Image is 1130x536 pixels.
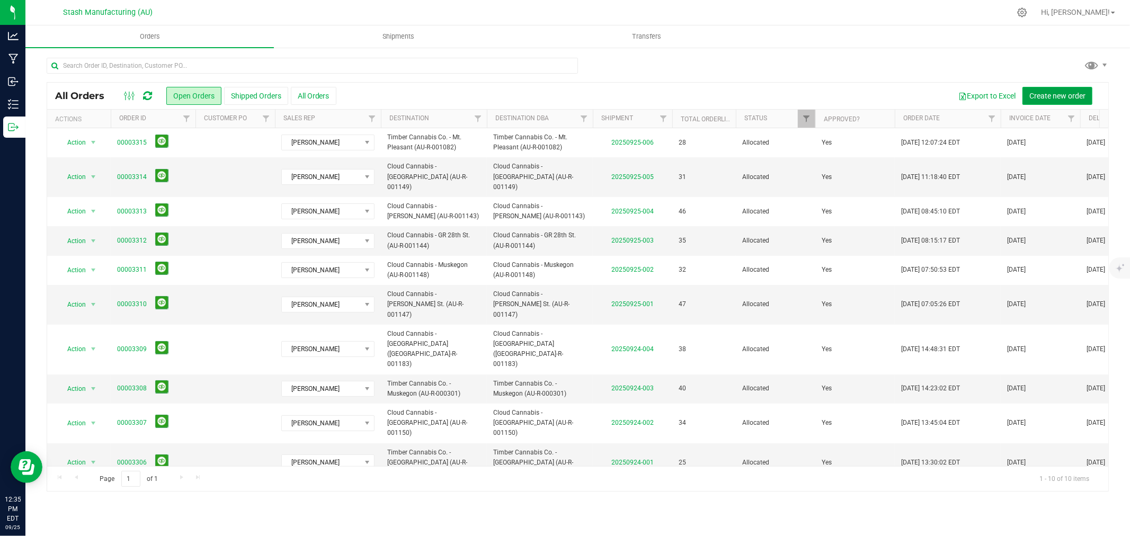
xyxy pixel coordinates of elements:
[387,162,481,192] span: Cloud Cannabis - [GEOGRAPHIC_DATA] (AU-R-001149)
[681,115,738,123] a: Total Orderlines
[55,90,115,102] span: All Orders
[389,114,429,122] a: Destination
[822,172,832,182] span: Yes
[1087,265,1105,275] span: [DATE]
[8,31,19,41] inline-svg: Analytics
[742,383,809,394] span: Allocated
[8,76,19,87] inline-svg: Inbound
[611,266,654,273] a: 20250925-002
[1087,344,1105,354] span: [DATE]
[117,383,147,394] a: 00003308
[903,114,940,122] a: Order Date
[58,204,86,219] span: Action
[47,58,578,74] input: Search Order ID, Destination, Customer PO...
[282,234,361,248] span: [PERSON_NAME]
[126,32,174,41] span: Orders
[87,455,100,470] span: select
[601,114,633,122] a: Shipment
[87,263,100,278] span: select
[1007,344,1026,354] span: [DATE]
[282,342,361,356] span: [PERSON_NAME]
[257,110,275,128] a: Filter
[522,25,771,48] a: Transfers
[983,110,1001,128] a: Filter
[11,451,42,483] iframe: Resource center
[495,114,549,122] a: Destination DBA
[282,135,361,150] span: [PERSON_NAME]
[387,230,481,251] span: Cloud Cannabis - GR 28th St. (AU-R-001144)
[742,344,809,354] span: Allocated
[901,418,960,428] span: [DATE] 13:45:04 EDT
[282,416,361,431] span: [PERSON_NAME]
[1022,87,1092,105] button: Create new order
[901,383,960,394] span: [DATE] 14:23:02 EDT
[8,53,19,64] inline-svg: Manufacturing
[679,418,686,428] span: 34
[274,25,522,48] a: Shipments
[117,265,147,275] a: 00003311
[493,162,586,192] span: Cloud Cannabis - [GEOGRAPHIC_DATA] (AU-R-001149)
[822,236,832,246] span: Yes
[901,207,960,217] span: [DATE] 08:45:10 EDT
[64,8,153,17] span: Stash Manufacturing (AU)
[58,297,86,312] span: Action
[387,408,481,439] span: Cloud Cannabis - [GEOGRAPHIC_DATA] (AU-R-001150)
[1007,207,1026,217] span: [DATE]
[1007,458,1026,468] span: [DATE]
[91,471,167,487] span: Page of 1
[611,419,654,426] a: 20250924-002
[611,139,654,146] a: 20250925-006
[822,383,832,394] span: Yes
[282,455,361,470] span: [PERSON_NAME]
[611,345,654,353] a: 20250924-004
[87,135,100,150] span: select
[1087,458,1105,468] span: [DATE]
[58,416,86,431] span: Action
[611,385,654,392] a: 20250924-003
[493,408,586,439] span: Cloud Cannabis - [GEOGRAPHIC_DATA] (AU-R-001150)
[87,204,100,219] span: select
[87,297,100,312] span: select
[282,263,361,278] span: [PERSON_NAME]
[8,99,19,110] inline-svg: Inventory
[611,459,654,466] a: 20250924-001
[742,458,809,468] span: Allocated
[25,25,274,48] a: Orders
[117,236,147,246] a: 00003312
[117,344,147,354] a: 00003309
[363,110,381,128] a: Filter
[822,265,832,275] span: Yes
[951,87,1022,105] button: Export to Excel
[1087,172,1105,182] span: [DATE]
[901,344,960,354] span: [DATE] 14:48:31 EDT
[58,342,86,356] span: Action
[901,299,960,309] span: [DATE] 07:05:26 EDT
[618,32,675,41] span: Transfers
[744,114,767,122] a: Status
[822,299,832,309] span: Yes
[679,299,686,309] span: 47
[87,416,100,431] span: select
[493,289,586,320] span: Cloud Cannabis - [PERSON_NAME] St. (AU-R-001147)
[679,138,686,148] span: 28
[611,300,654,308] a: 20250925-001
[387,132,481,153] span: Timber Cannabis Co. - Mt. Pleasant (AU-R-001082)
[282,204,361,219] span: [PERSON_NAME]
[55,115,106,123] div: Actions
[117,207,147,217] a: 00003313
[493,379,586,399] span: Timber Cannabis Co. - Muskegon (AU-R-000301)
[117,418,147,428] a: 00003307
[822,458,832,468] span: Yes
[387,379,481,399] span: Timber Cannabis Co. - Muskegon (AU-R-000301)
[611,173,654,181] a: 20250925-005
[679,236,686,246] span: 35
[901,138,960,148] span: [DATE] 12:07:24 EDT
[291,87,336,105] button: All Orders
[742,265,809,275] span: Allocated
[742,172,809,182] span: Allocated
[58,455,86,470] span: Action
[1087,383,1105,394] span: [DATE]
[493,132,586,153] span: Timber Cannabis Co. - Mt. Pleasant (AU-R-001082)
[493,260,586,280] span: Cloud Cannabis - Muskegon (AU-R-001148)
[1007,383,1026,394] span: [DATE]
